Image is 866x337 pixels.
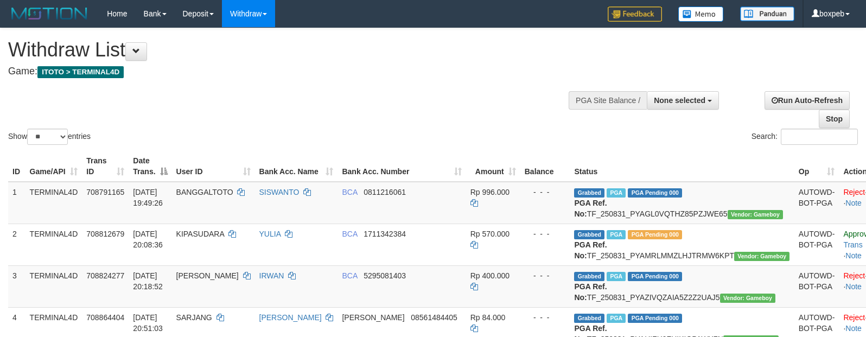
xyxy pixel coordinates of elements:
[176,230,224,238] span: KIPASUDARA
[8,224,26,265] td: 2
[765,91,850,110] a: Run Auto-Refresh
[470,188,510,196] span: Rp 996.000
[845,199,862,207] a: Note
[176,313,212,322] span: SARJANG
[342,313,404,322] span: [PERSON_NAME]
[27,129,68,145] select: Showentries
[574,314,604,323] span: Grabbed
[569,91,647,110] div: PGA Site Balance /
[843,313,865,322] a: Reject
[843,271,865,280] a: Reject
[259,313,322,322] a: [PERSON_NAME]
[574,230,604,239] span: Grabbed
[342,188,357,196] span: BCA
[338,151,466,182] th: Bank Acc. Number: activate to sort column ascending
[525,270,566,281] div: - - -
[470,271,510,280] span: Rp 400.000
[781,129,858,145] input: Search:
[8,129,91,145] label: Show entries
[8,182,26,224] td: 1
[794,224,839,265] td: AUTOWD-BOT-PGA
[259,230,281,238] a: YULIA
[574,199,607,218] b: PGA Ref. No:
[574,272,604,281] span: Grabbed
[364,230,406,238] span: Copy 1711342384 to clipboard
[574,240,607,260] b: PGA Ref. No:
[176,271,239,280] span: [PERSON_NAME]
[133,313,163,333] span: [DATE] 20:51:03
[86,230,124,238] span: 708812679
[259,271,284,280] a: IRWAN
[133,271,163,291] span: [DATE] 20:18:52
[525,312,566,323] div: - - -
[26,151,82,182] th: Game/API: activate to sort column ascending
[647,91,719,110] button: None selected
[133,188,163,207] span: [DATE] 19:49:26
[794,151,839,182] th: Op: activate to sort column ascending
[8,265,26,307] td: 3
[574,282,607,302] b: PGA Ref. No:
[466,151,520,182] th: Amount: activate to sort column ascending
[342,271,357,280] span: BCA
[720,294,775,303] span: Vendor URL: https://payment21.1velocity.biz
[8,66,566,77] h4: Game:
[607,188,626,198] span: Marked by boxmaster
[176,188,233,196] span: BANGGALTOTO
[133,230,163,249] span: [DATE] 20:08:36
[574,188,604,198] span: Grabbed
[82,151,129,182] th: Trans ID: activate to sort column ascending
[364,271,406,280] span: Copy 5295081403 to clipboard
[8,151,26,182] th: ID
[628,188,682,198] span: PGA Pending
[255,151,338,182] th: Bank Acc. Name: activate to sort column ascending
[570,224,794,265] td: TF_250831_PYAMRLMMZLHJTRMW6KPT
[86,313,124,322] span: 708864404
[26,224,82,265] td: TERMINAL4D
[8,39,566,61] h1: Withdraw List
[259,188,300,196] a: SISWANTO
[607,230,626,239] span: Marked by boxmaster
[525,187,566,198] div: - - -
[845,324,862,333] a: Note
[628,314,682,323] span: PGA Pending
[740,7,794,21] img: panduan.png
[794,182,839,224] td: AUTOWD-BOT-PGA
[608,7,662,22] img: Feedback.jpg
[86,188,124,196] span: 708791165
[728,210,783,219] span: Vendor URL: https://payment21.1velocity.biz
[26,182,82,224] td: TERMINAL4D
[678,7,724,22] img: Button%20Memo.svg
[734,252,789,261] span: Vendor URL: https://payment21.1velocity.biz
[628,272,682,281] span: PGA Pending
[37,66,124,78] span: ITOTO > TERMINAL4D
[843,188,865,196] a: Reject
[172,151,255,182] th: User ID: activate to sort column ascending
[845,282,862,291] a: Note
[8,5,91,22] img: MOTION_logo.png
[364,188,406,196] span: Copy 0811216061 to clipboard
[794,265,839,307] td: AUTOWD-BOT-PGA
[470,313,506,322] span: Rp 84.000
[470,230,510,238] span: Rp 570.000
[654,96,705,105] span: None selected
[520,151,570,182] th: Balance
[607,314,626,323] span: Marked by boxmaster
[819,110,850,128] a: Stop
[845,251,862,260] a: Note
[607,272,626,281] span: Marked by boxzainul
[752,129,858,145] label: Search:
[570,151,794,182] th: Status
[26,265,82,307] td: TERMINAL4D
[342,230,357,238] span: BCA
[570,182,794,224] td: TF_250831_PYAGL0VQTHZ85PZJWE65
[570,265,794,307] td: TF_250831_PYAZIVQZAIA5Z2Z2UAJ5
[411,313,457,322] span: Copy 08561484405 to clipboard
[525,228,566,239] div: - - -
[129,151,171,182] th: Date Trans.: activate to sort column descending
[86,271,124,280] span: 708824277
[628,230,682,239] span: PGA Pending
